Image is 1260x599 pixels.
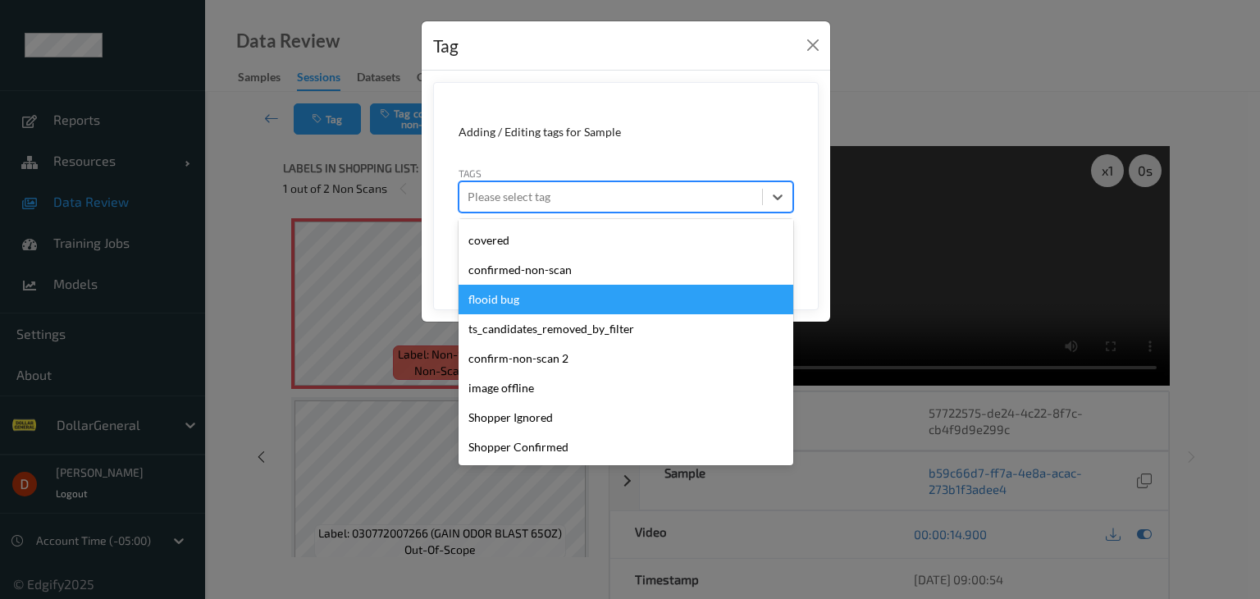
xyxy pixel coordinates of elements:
[459,373,793,403] div: image offline
[459,255,793,285] div: confirmed-non-scan
[459,285,793,314] div: flooid bug
[459,124,793,140] div: Adding / Editing tags for Sample
[459,314,793,344] div: ts_candidates_removed_by_filter
[433,33,459,59] div: Tag
[459,432,793,462] div: Shopper Confirmed
[459,403,793,432] div: Shopper Ignored
[459,166,482,181] label: Tags
[801,34,824,57] button: Close
[459,226,793,255] div: covered
[459,344,793,373] div: confirm-non-scan 2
